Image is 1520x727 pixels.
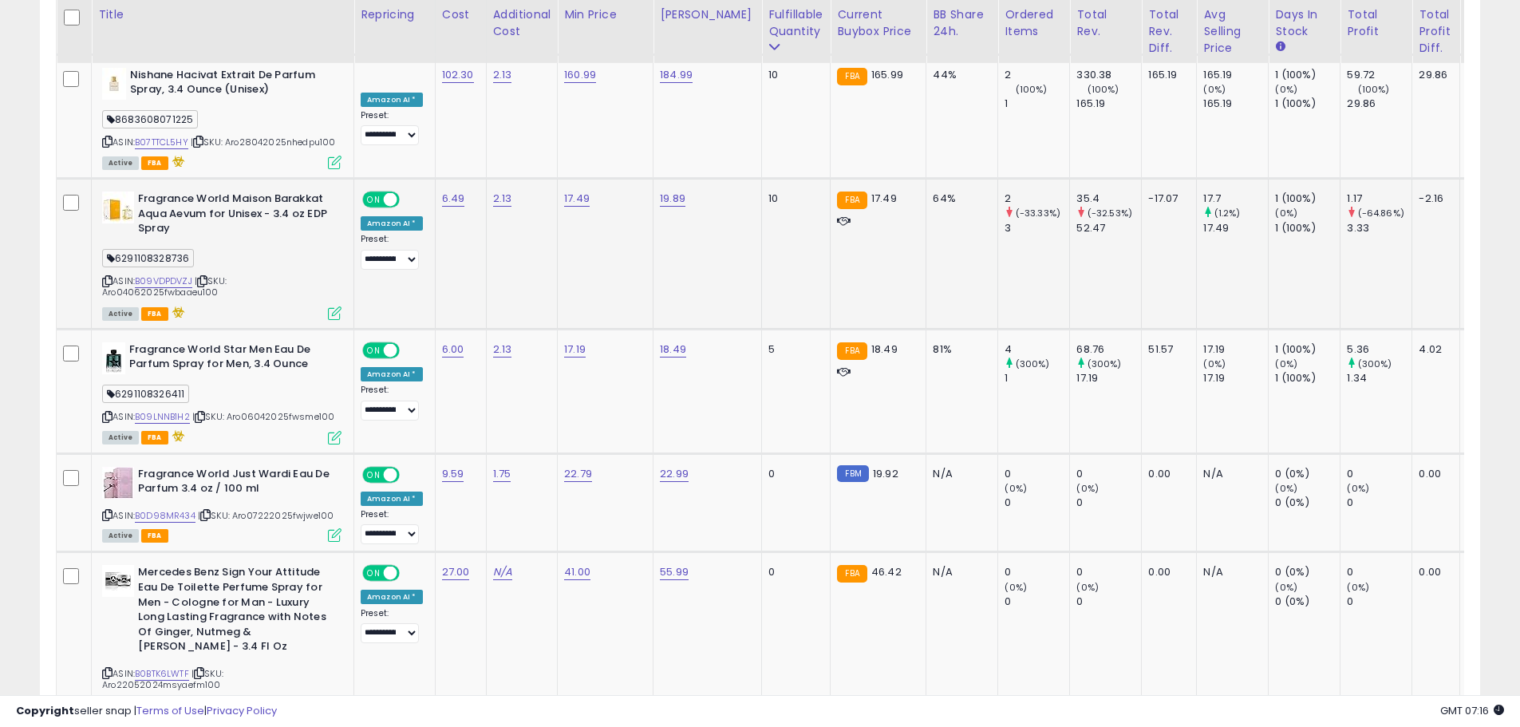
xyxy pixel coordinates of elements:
[768,342,818,357] div: 5
[135,136,188,149] a: B07TTCL5HY
[564,564,590,580] a: 41.00
[141,431,168,444] span: FBA
[1347,342,1411,357] div: 5.36
[191,136,336,148] span: | SKU: Aro28042025nhedpu100
[1005,6,1063,40] div: Ordered Items
[102,192,342,318] div: ASIN:
[660,191,685,207] a: 19.89
[397,193,423,207] span: OFF
[102,467,134,499] img: 41ZXn2gsgQL._SL40_.jpg
[660,342,686,358] a: 18.49
[1203,342,1268,357] div: 17.19
[1076,467,1141,481] div: 0
[873,466,898,481] span: 19.92
[1214,207,1241,219] small: (1.2%)
[1275,595,1340,609] div: 0 (0%)
[933,68,985,82] div: 44%
[660,6,755,23] div: [PERSON_NAME]
[1016,207,1060,219] small: (-33.33%)
[102,249,194,267] span: 6291108328736
[1005,371,1069,385] div: 1
[660,564,689,580] a: 55.99
[768,467,818,481] div: 0
[364,193,384,207] span: ON
[768,192,818,206] div: 10
[933,467,985,481] div: N/A
[361,590,423,604] div: Amazon AI *
[361,367,423,381] div: Amazon AI *
[1358,207,1404,219] small: (-64.86%)
[1076,482,1099,495] small: (0%)
[102,342,125,374] img: 31e3l17lJhL._SL40_.jpg
[933,565,985,579] div: N/A
[1347,595,1411,609] div: 0
[660,466,689,482] a: 22.99
[135,509,195,523] a: B0D98MR434
[1005,97,1069,111] div: 1
[1275,342,1340,357] div: 1 (100%)
[361,216,423,231] div: Amazon AI *
[1275,68,1340,82] div: 1 (100%)
[102,110,198,128] span: 8683608071225
[1275,207,1297,219] small: (0%)
[1358,358,1392,370] small: (300%)
[1347,482,1369,495] small: (0%)
[1005,496,1069,510] div: 0
[837,68,867,85] small: FBA
[1440,703,1504,718] span: 2025-08-12 07:16 GMT
[361,93,423,107] div: Amazon AI *
[768,6,823,40] div: Fulfillable Quantity
[1275,40,1285,54] small: Days In Stock.
[1358,83,1390,96] small: (100%)
[138,192,332,240] b: Fragrance World Maison Barakkat Aqua Aevum for Unisex - 3.4 oz EDP Spray
[1076,565,1141,579] div: 0
[1076,68,1141,82] div: 330.38
[564,466,592,482] a: 22.79
[1016,83,1048,96] small: (100%)
[493,466,511,482] a: 1.75
[1076,595,1141,609] div: 0
[1005,482,1027,495] small: (0%)
[1076,97,1141,111] div: 165.19
[1076,371,1141,385] div: 17.19
[135,667,189,681] a: B0BTK6LWTF
[1347,565,1411,579] div: 0
[442,342,464,358] a: 6.00
[1088,358,1122,370] small: (300%)
[1076,6,1135,40] div: Total Rev.
[1275,358,1297,370] small: (0%)
[361,6,428,23] div: Repricing
[564,6,646,23] div: Min Price
[1088,83,1119,96] small: (100%)
[871,564,902,579] span: 46.42
[138,565,332,658] b: Mercedes Benz Sign Your Attitude Eau De Toilette Perfume Spray for Men - Cologne for Man - Luxury...
[102,192,134,223] img: 318EYlXG2xL._SL40_.jpg
[1005,467,1069,481] div: 0
[102,529,139,543] span: All listings currently available for purchase on Amazon
[1347,371,1411,385] div: 1.34
[660,67,693,83] a: 184.99
[1419,467,1447,481] div: 0.00
[1203,467,1256,481] div: N/A
[1148,192,1184,206] div: -17.07
[397,567,423,580] span: OFF
[871,342,898,357] span: 18.49
[141,156,168,170] span: FBA
[102,68,342,168] div: ASIN:
[493,191,512,207] a: 2.13
[1148,565,1184,579] div: 0.00
[768,68,818,82] div: 10
[442,6,480,23] div: Cost
[1419,192,1447,206] div: -2.16
[442,466,464,482] a: 9.59
[102,68,126,100] img: 21QumWe0B-L._SL40_.jpg
[493,342,512,358] a: 2.13
[361,385,423,421] div: Preset:
[837,6,919,40] div: Current Buybox Price
[168,430,185,441] i: hazardous material
[364,343,384,357] span: ON
[1005,342,1069,357] div: 4
[933,6,991,40] div: BB Share 24h.
[1275,467,1340,481] div: 0 (0%)
[1275,496,1340,510] div: 0 (0%)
